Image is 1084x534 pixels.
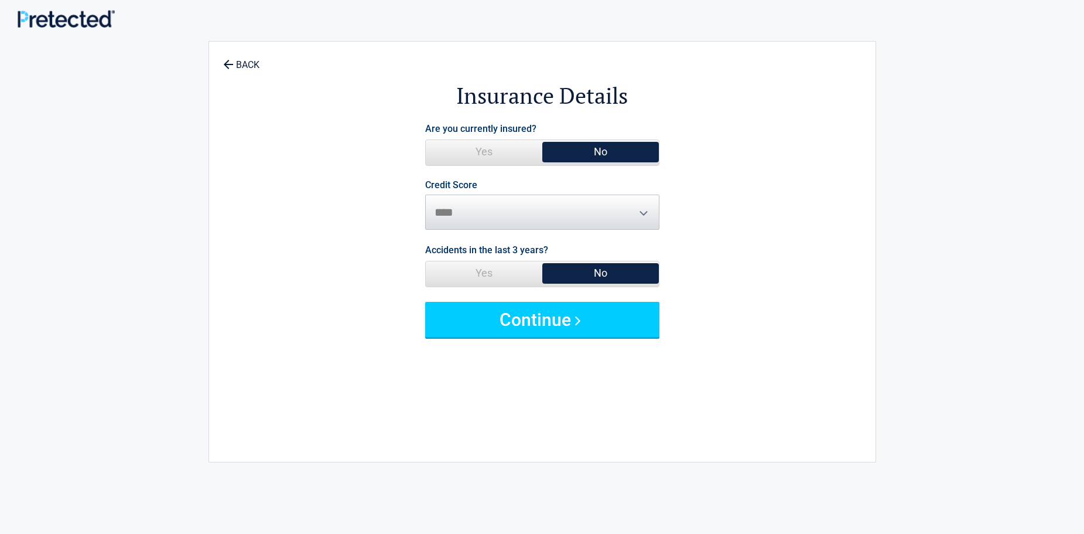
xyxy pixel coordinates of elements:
[542,140,659,164] span: No
[425,242,548,258] label: Accidents in the last 3 years?
[542,261,659,285] span: No
[426,261,542,285] span: Yes
[273,81,811,111] h2: Insurance Details
[425,121,536,137] label: Are you currently insured?
[221,49,262,70] a: BACK
[425,302,659,337] button: Continue
[425,181,477,190] label: Credit Score
[18,10,115,28] img: Main Logo
[426,140,542,164] span: Yes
